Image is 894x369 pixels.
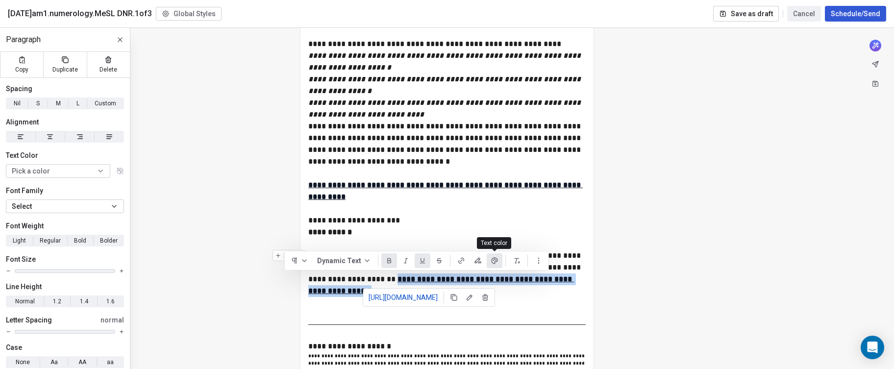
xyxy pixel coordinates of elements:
[100,315,124,325] span: normal
[13,236,26,245] span: Light
[8,8,152,20] span: [DATE]am1.numerology.MeSL DNR.1of3
[100,236,118,245] span: Bolder
[861,336,884,359] div: Open Intercom Messenger
[40,236,61,245] span: Regular
[787,6,821,22] button: Cancel
[365,291,442,304] a: [URL][DOMAIN_NAME]
[6,164,110,178] button: Pick a color
[6,117,39,127] span: Alignment
[80,297,88,306] span: 1.4
[16,358,30,367] span: None
[481,239,507,247] span: Text color
[6,186,43,196] span: Font Family
[36,99,40,108] span: S
[6,282,42,292] span: Line Height
[106,297,115,306] span: 1.6
[825,6,886,22] button: Schedule/Send
[99,66,117,74] span: Delete
[95,99,116,108] span: Custom
[6,150,38,160] span: Text Color
[313,253,375,268] button: Dynamic Text
[713,6,779,22] button: Save as draft
[15,297,35,306] span: Normal
[78,358,86,367] span: AA
[15,66,28,74] span: Copy
[6,34,41,46] span: Paragraph
[76,99,79,108] span: L
[12,201,32,211] span: Select
[50,358,58,367] span: Aa
[53,297,61,306] span: 1.2
[52,66,78,74] span: Duplicate
[6,84,32,94] span: Spacing
[6,221,44,231] span: Font Weight
[14,99,21,108] span: Nil
[156,7,222,21] button: Global Styles
[56,99,61,108] span: M
[74,236,86,245] span: Bold
[6,343,22,352] span: Case
[6,315,52,325] span: Letter Spacing
[107,358,114,367] span: aa
[6,254,36,264] span: Font Size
